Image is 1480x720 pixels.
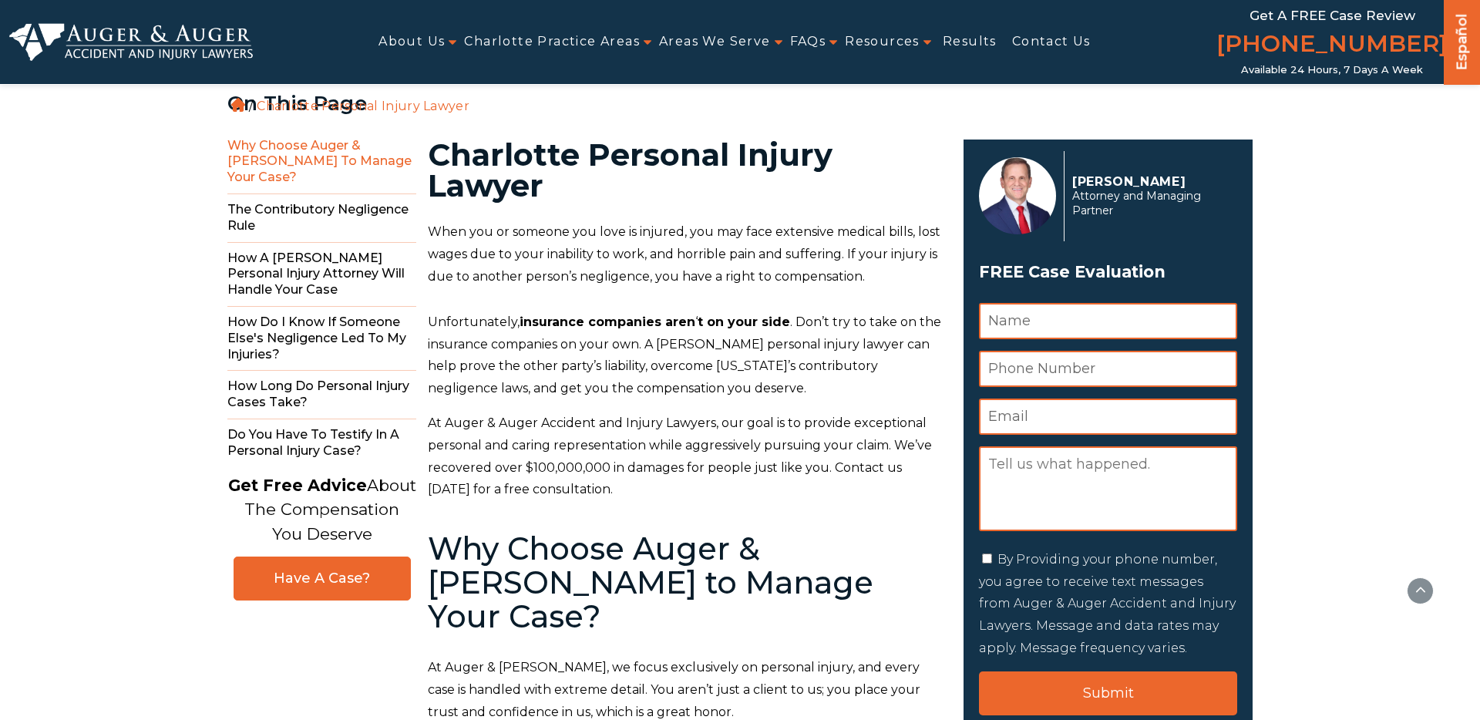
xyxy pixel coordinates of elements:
a: [PHONE_NUMBER] [1216,27,1448,64]
a: About Us [378,25,445,59]
label: By Providing your phone number, you agree to receive text messages from Auger & Auger Accident an... [979,552,1236,655]
span: Attorney and Managing Partner [1072,189,1229,218]
h2: Why Choose Auger & [PERSON_NAME] to Manage Your Case? [428,532,945,634]
img: Herbert Auger [979,157,1056,234]
a: Results [943,25,997,59]
span: Do You Have to Testify in a Personal Injury Case? [227,419,416,467]
span: How do I Know if Someone Else's Negligence Led to My Injuries? [227,307,416,371]
span: How a [PERSON_NAME] Personal Injury Attorney Will Handle Your Case [227,243,416,307]
a: Resources [845,25,920,59]
p: At Auger & Auger Accident and Injury Lawyers, our goal is to provide exceptional personal and car... [428,412,945,501]
img: Auger & Auger Accident and Injury Lawyers Logo [9,23,253,60]
span: Get a FREE Case Review [1250,8,1415,23]
input: Phone Number [979,351,1237,387]
a: Contact Us [1012,25,1091,59]
a: Areas We Serve [659,25,771,59]
input: Email [979,399,1237,435]
span: Available 24 Hours, 7 Days a Week [1241,64,1423,76]
span: Why Choose Auger & [PERSON_NAME] to Manage Your Case? [227,130,416,194]
button: scroll to up [1407,577,1434,604]
p: [PERSON_NAME] [1072,174,1229,189]
li: Charlotte Personal Injury Lawyer [253,99,473,113]
a: Charlotte Practice Areas [464,25,640,59]
p: When you or someone you love is injured, you may face extensive medical bills, lost wages due to ... [428,221,945,288]
a: Have A Case? [234,557,411,601]
p: Unfortunately, ‘ . Don’t try to take on the insurance companies on your own. A [PERSON_NAME] pers... [428,311,945,400]
span: The Contributory Negligence Rule [227,194,416,243]
input: Submit [979,671,1237,715]
strong: Get Free Advice [228,476,367,495]
p: About The Compensation You Deserve [228,473,416,547]
span: How Long do Personal Injury Cases Take? [227,371,416,419]
strong: t on your side [698,315,790,329]
input: Name [979,303,1237,339]
a: Home [231,98,245,112]
a: FAQs [790,25,826,59]
h1: Charlotte Personal Injury Lawyer [428,140,945,201]
span: Have A Case? [250,570,395,587]
strong: insurance companies aren [520,315,695,329]
h3: FREE Case Evaluation [979,257,1237,287]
